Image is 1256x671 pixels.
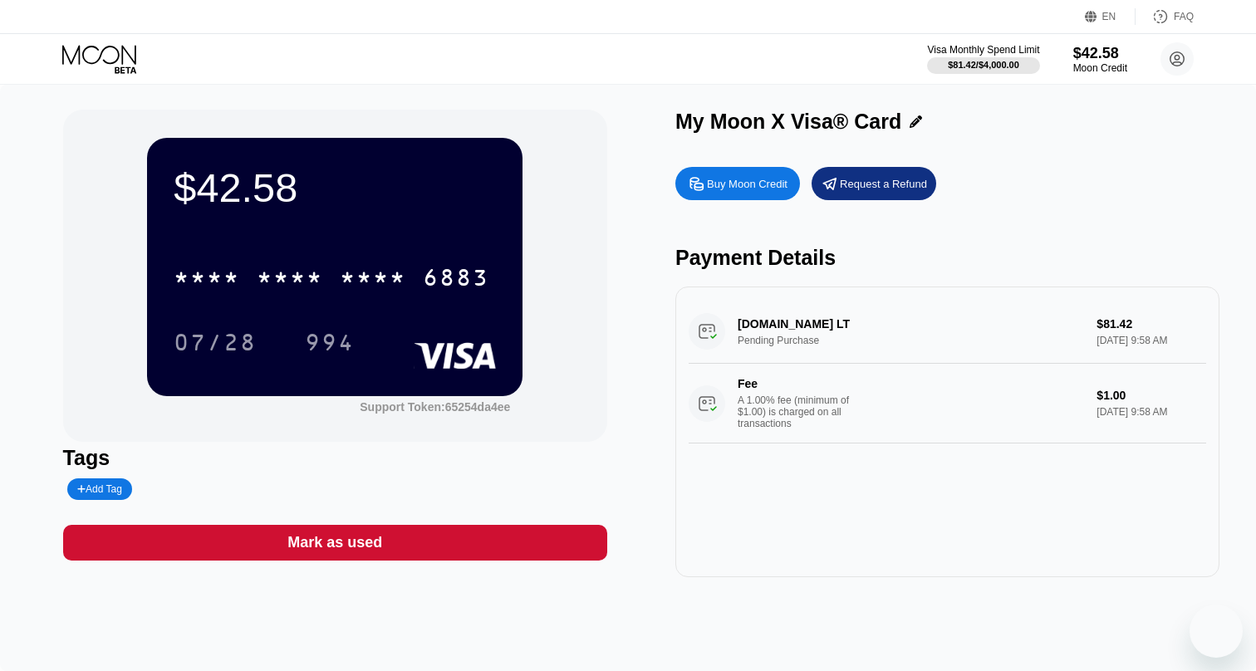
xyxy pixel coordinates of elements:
div: Request a Refund [840,177,927,191]
div: A 1.00% fee (minimum of $1.00) is charged on all transactions [738,394,862,429]
div: 994 [292,321,367,363]
div: Support Token: 65254da4ee [360,400,510,414]
div: Support Token:65254da4ee [360,400,510,414]
div: Visa Monthly Spend Limit$81.42/$4,000.00 [927,44,1039,74]
div: [DATE] 9:58 AM [1097,406,1206,418]
div: Add Tag [67,478,132,500]
div: Buy Moon Credit [675,167,800,200]
div: $81.42 / $4,000.00 [948,60,1019,70]
div: EN [1085,8,1136,25]
div: Mark as used [287,533,382,552]
div: Fee [738,377,854,390]
div: FAQ [1174,11,1194,22]
div: $42.58 [174,164,496,211]
div: Buy Moon Credit [707,177,787,191]
div: FeeA 1.00% fee (minimum of $1.00) is charged on all transactions$1.00[DATE] 9:58 AM [689,364,1206,443]
div: My Moon X Visa® Card [675,110,901,134]
div: 994 [305,331,355,358]
div: EN [1102,11,1116,22]
iframe: Кнопка запуска окна обмена сообщениями [1190,605,1243,658]
div: 6883 [423,267,489,293]
div: Tags [63,446,607,470]
div: $1.00 [1097,389,1206,402]
div: Moon Credit [1073,62,1127,74]
div: Visa Monthly Spend Limit [927,44,1039,56]
div: Mark as used [63,525,607,561]
div: Payment Details [675,246,1219,270]
div: Add Tag [77,483,122,495]
div: 07/28 [174,331,257,358]
div: Request a Refund [812,167,936,200]
div: $42.58 [1073,45,1127,62]
div: FAQ [1136,8,1194,25]
div: $42.58Moon Credit [1073,45,1127,74]
div: 07/28 [161,321,269,363]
